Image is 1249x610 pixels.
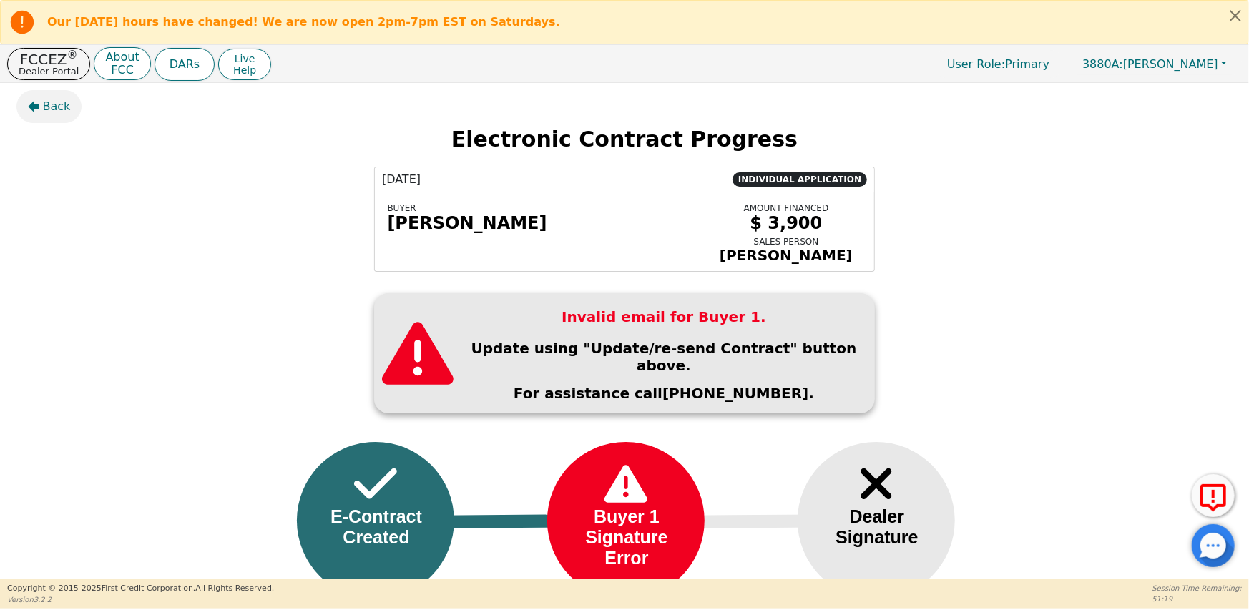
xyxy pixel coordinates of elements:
[1067,53,1242,75] button: 3880A:[PERSON_NAME]
[711,247,862,264] div: [PERSON_NAME]
[1082,57,1123,71] span: 3880A:
[7,48,90,80] button: FCCEZ®Dealer Portal
[711,237,862,247] div: SALES PERSON
[195,584,274,593] span: All Rights Reserved.
[354,459,397,508] img: Frame
[233,64,256,76] span: Help
[1192,474,1235,517] button: Report Error to FCC
[434,514,584,528] img: Line
[105,51,139,63] p: About
[711,213,862,233] div: $ 3,900
[819,506,935,548] div: Dealer Signature
[16,90,82,123] button: Back
[388,213,700,233] div: [PERSON_NAME]
[569,506,685,569] div: Buyer 1 Signature Error
[933,50,1064,78] p: Primary
[464,385,863,402] p: For assistance call [PHONE_NUMBER].
[711,203,862,213] div: AMOUNT FINANCED
[684,514,834,528] img: Line
[382,171,421,188] span: [DATE]
[105,64,139,76] p: FCC
[67,49,78,62] sup: ®
[16,127,1233,152] h2: Electronic Contract Progress
[855,459,898,508] img: Frame
[947,57,1005,71] span: User Role :
[47,15,560,29] b: Our [DATE] hours have changed! We are now open 2pm-7pm EST on Saturdays.
[43,98,71,115] span: Back
[7,583,274,595] p: Copyright © 2015- 2025 First Credit Corporation.
[7,594,274,605] p: Version 3.2.2
[318,506,434,548] div: E-Contract Created
[933,50,1064,78] a: User Role:Primary
[388,203,700,213] div: BUYER
[382,318,454,389] img: warning Red Desktop
[155,48,215,81] button: DARs
[604,459,647,508] img: Frame
[1152,583,1242,594] p: Session Time Remaining:
[733,172,867,187] span: INDIVIDUAL APPLICATION
[94,47,150,81] button: AboutFCC
[1223,1,1248,30] button: Close alert
[233,53,256,64] span: Live
[464,308,863,325] h3: Invalid email for Buyer 1.
[1152,594,1242,604] p: 51:19
[218,49,271,80] button: LiveHelp
[19,67,79,76] p: Dealer Portal
[1082,57,1218,71] span: [PERSON_NAME]
[19,52,79,67] p: FCCEZ
[464,340,863,374] p: Update using "Update/re-send Contract" button above.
